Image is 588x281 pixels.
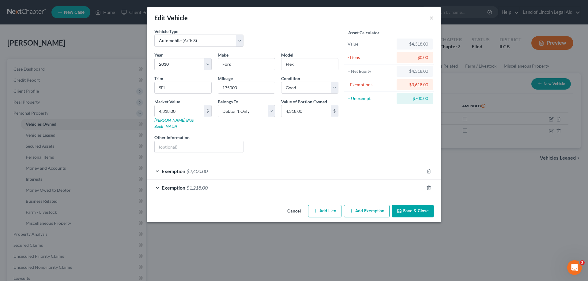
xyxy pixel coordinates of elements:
[392,205,434,218] button: Save & Close
[218,58,275,70] input: ex. Nissan
[187,168,208,174] span: $2,400.00
[401,95,428,102] div: $700.00
[218,75,233,82] label: Mileage
[218,52,228,57] span: Make
[154,13,188,22] div: Edit Vehicle
[187,185,208,190] span: $1,218.00
[162,168,185,174] span: Exemption
[155,141,243,153] input: (optional)
[580,260,585,265] span: 3
[155,105,204,117] input: 0.00
[281,58,338,70] input: ex. Altima
[429,14,434,21] button: ×
[401,82,428,88] div: $3,618.00
[348,82,394,88] div: - Exemptions
[308,205,341,218] button: Add Lien
[162,185,185,190] span: Exemption
[348,29,379,36] label: Asset Calculator
[281,52,293,58] label: Model
[348,54,394,61] div: - Liens
[401,68,428,74] div: $4,318.00
[166,124,177,129] a: NADA
[204,105,211,117] div: $
[348,95,394,102] div: = Unexempt
[155,82,211,94] input: ex. LS, LT, etc
[281,105,331,117] input: 0.00
[401,54,428,61] div: $0.00
[348,41,394,47] div: Value
[282,205,306,218] button: Cancel
[154,52,163,58] label: Year
[218,82,275,94] input: --
[154,134,190,141] label: Other Information
[154,75,163,82] label: Trim
[281,75,300,82] label: Condition
[218,99,238,104] span: Belongs To
[154,28,178,35] label: Vehicle Type
[154,98,180,105] label: Market Value
[154,117,194,129] a: [PERSON_NAME] Blue Book
[344,205,390,218] button: Add Exemption
[348,68,394,74] div: = Net Equity
[567,260,582,275] iframe: Intercom live chat
[401,41,428,47] div: $4,318.00
[281,98,327,105] label: Value of Portion Owned
[331,105,338,117] div: $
